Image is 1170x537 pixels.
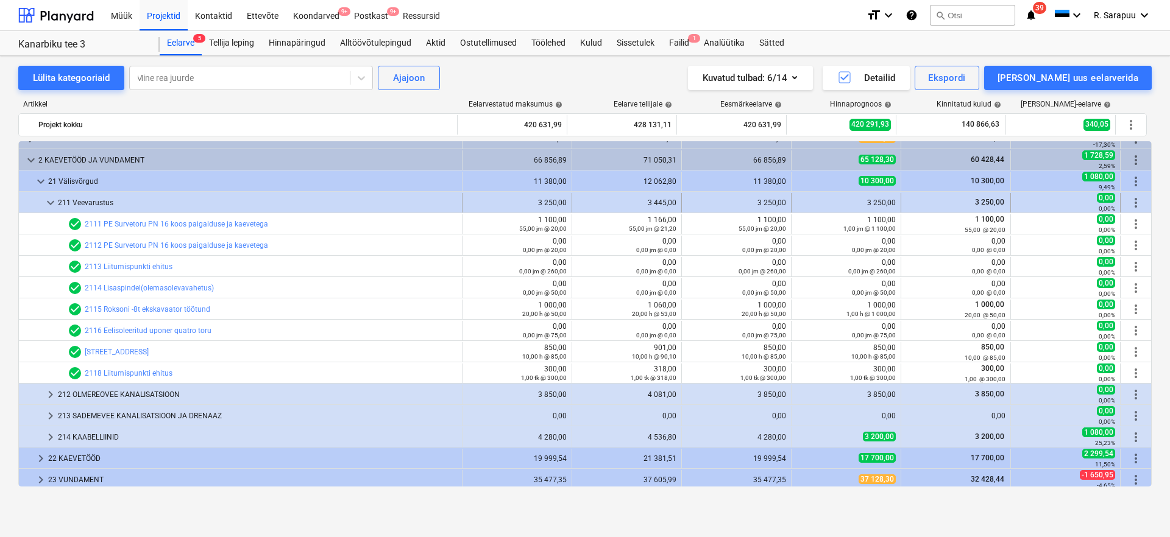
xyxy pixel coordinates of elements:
[796,237,896,254] div: 0,00
[1097,193,1115,203] span: 0,00
[58,427,457,447] div: 214 KAABELLIINID
[577,279,676,297] div: 0,00
[1129,366,1143,381] span: Rohkem tegevusi
[935,10,945,20] span: search
[519,268,567,275] small: 0,00 jm @ 260,00
[577,156,676,164] div: 71 050,31
[965,376,1005,382] small: 1,00 @ 300,00
[58,406,457,426] div: 213 SADEMEVEE KANALISATSIOON JA DRENAAZ
[393,70,425,86] div: Ajajoon
[972,247,1005,253] small: 0,00 @ 0,00
[937,100,1001,108] div: Kinnitatud kulud
[687,322,786,339] div: 0,00
[609,31,662,55] a: Sissetulek
[577,198,676,207] div: 3 445,00
[970,454,1005,462] span: 17 700,00
[636,289,676,296] small: 0,00 jm @ 0,00
[333,31,419,55] a: Alltöövõtulepingud
[1082,427,1115,437] span: 1 080,00
[85,369,172,377] a: 2118 Liitumispunkti ehitus
[1099,248,1115,254] small: 0,00%
[553,101,562,108] span: help
[796,279,896,297] div: 0,00
[85,305,210,314] a: 2115 Roksoni -8t ekskavaator töötund
[1080,470,1115,480] span: -1 650,95
[1109,479,1170,537] div: Chat Widget
[85,241,268,250] a: 2112 PE Survetoru PN 16 koos paigalduse ja kaevetega
[739,268,786,275] small: 0,00 jm @ 260,00
[965,312,1005,318] small: 20,00 @ 50,00
[720,100,782,108] div: Eesmärkeelarve
[33,70,110,86] div: Lülita kategooriaid
[972,289,1005,296] small: 0,00 @ 0,00
[1025,8,1037,23] i: notifications
[1129,153,1143,167] span: Rohkem tegevusi
[378,66,440,90] button: Ajajoon
[823,66,910,90] button: Detailid
[523,247,567,253] small: 0,00 jm @ 20,00
[38,115,452,135] div: Projekt kokku
[1097,363,1115,373] span: 0,00
[573,31,609,55] div: Kulud
[742,332,786,339] small: 0,00 jm @ 75,00
[68,238,82,253] span: Eelarvereal on 1 hinnapakkumist
[85,348,149,356] a: [STREET_ADDRESS]
[469,100,562,108] div: Eelarvestatud maksumus
[1097,482,1115,489] small: -4,65%
[467,237,567,254] div: 0,00
[1099,184,1115,191] small: 9,49%
[796,198,896,207] div: 3 250,00
[467,279,567,297] div: 0,00
[58,385,457,404] div: 212 OLMEREOVEE KANALISATSIOON
[261,31,333,55] a: Hinnapäringud
[915,66,979,90] button: Ekspordi
[991,101,1001,108] span: help
[687,365,786,382] div: 300,00
[68,259,82,274] span: Eelarvereal on 1 hinnapakkumist
[1097,214,1115,224] span: 0,00
[796,258,896,275] div: 0,00
[467,343,567,360] div: 850,00
[577,365,676,382] div: 318,00
[572,115,672,135] div: 428 131,11
[974,198,1005,206] span: 3 250,00
[1099,163,1115,169] small: 2,59%
[1099,312,1115,318] small: 0,00%
[68,345,82,359] span: Eelarvereal on 2 hinnapakkumist
[739,225,786,232] small: 55,00 jm @ 20,00
[1082,150,1115,160] span: 1 728,59
[467,156,567,164] div: 66 856,89
[1021,100,1111,108] div: [PERSON_NAME]-eelarve
[843,225,896,232] small: 1,00 jm @ 1 100,00
[1082,449,1115,458] span: 2 299,54
[688,34,700,43] span: 1
[523,332,567,339] small: 0,00 jm @ 75,00
[522,353,567,360] small: 10,00 h @ 85,00
[467,433,567,441] div: 4 280,00
[577,177,676,186] div: 12 062,80
[1129,238,1143,253] span: Rohkem tegevusi
[1099,418,1115,425] small: 0,00%
[577,412,676,420] div: 0,00
[636,268,676,275] small: 0,00 jm @ 0,00
[68,302,82,317] span: Eelarvereal on 2 hinnapakkumist
[523,289,567,296] small: 0,00 jm @ 50,00
[1129,259,1143,274] span: Rohkem tegevusi
[467,301,567,318] div: 1 000,00
[687,216,786,233] div: 1 100,00
[519,225,567,232] small: 55,00 jm @ 20,00
[906,258,1005,275] div: 0,00
[850,374,896,381] small: 1,00 tk @ 300,00
[980,364,1005,373] span: 300,00
[85,326,211,335] a: 2116 Eelisoleeritud uponer quatro toru
[614,100,672,108] div: Eelarve tellijale
[68,323,82,338] span: Eelarvereal on 1 hinnapakkumist
[852,332,896,339] small: 0,00 jm @ 75,00
[1099,269,1115,276] small: 0,00%
[852,247,896,253] small: 0,00 jm @ 20,00
[43,409,58,423] span: keyboard_arrow_right
[1129,174,1143,189] span: Rohkem tegevusi
[1097,385,1115,395] span: 0,00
